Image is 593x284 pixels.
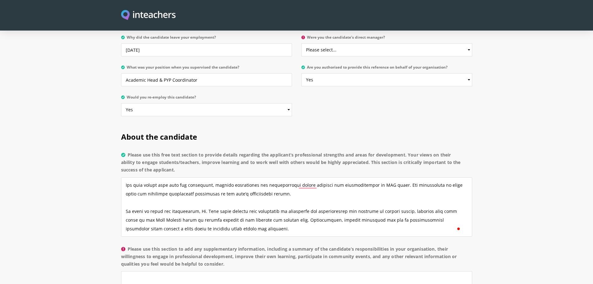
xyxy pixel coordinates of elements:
[121,245,472,272] label: Please use this section to add any supplementary information, including a summary of the candidat...
[121,65,292,73] label: What was your position when you supervised the candidate?
[121,35,292,43] label: Why did the candidate leave your employment?
[121,151,472,177] label: Please use this free text section to provide details regarding the applicant’s professional stren...
[121,95,292,103] label: Would you re-employ this candidate?
[121,132,197,142] span: About the candidate
[121,10,176,21] a: Visit this site's homepage
[121,177,472,237] textarea: To enrich screen reader interactions, please activate Accessibility in Grammarly extension settings
[301,35,472,43] label: Were you the candidate's direct manager?
[121,10,176,21] img: Inteachers
[301,65,472,73] label: Are you authorised to provide this reference on behalf of your organisation?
